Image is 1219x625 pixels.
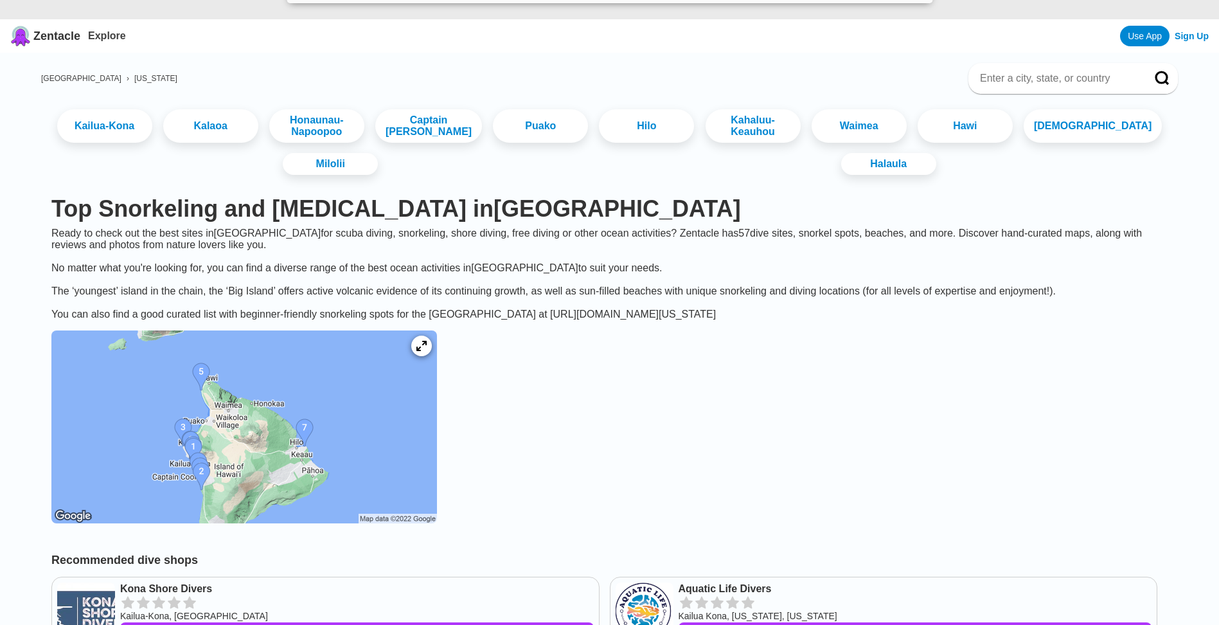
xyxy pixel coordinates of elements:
a: Kona Shore Divers [120,583,594,595]
a: Captain [PERSON_NAME] [375,109,482,143]
a: Kahaluu-Keauhou [706,109,801,143]
div: Kailua Kona, [US_STATE], [US_STATE] [679,610,1152,622]
a: Honaunau-Napoopoo [269,109,364,143]
a: [DEMOGRAPHIC_DATA] [1024,109,1162,143]
h1: Top Snorkeling and [MEDICAL_DATA] in [GEOGRAPHIC_DATA] [51,195,1168,222]
a: Kalaoa [163,109,258,143]
a: Use App [1120,26,1170,46]
a: Explore [88,30,126,41]
a: Aquatic Life Divers [679,583,1152,595]
input: Enter a city, state, or country [979,72,1137,85]
span: › [127,74,129,83]
span: Zentacle [33,30,80,43]
a: Zentacle logoZentacle [10,26,80,46]
div: The ‘youngest’ island in the chain, the ‘Big Island’ offers active volcanic evidence of its conti... [41,285,1178,320]
a: Halaula [841,153,936,175]
a: Big Island dive site map [41,320,447,536]
a: Waimea [812,109,907,143]
a: Puako [493,109,588,143]
img: Big Island dive site map [51,331,437,523]
a: [GEOGRAPHIC_DATA] [41,74,121,83]
a: Hawi [918,109,1013,143]
a: Hilo [599,109,694,143]
img: Zentacle logo [10,26,31,46]
a: Sign Up [1175,31,1209,41]
h2: Recommended dive shops [51,546,1168,567]
a: Kailua-Kona [57,109,152,143]
a: Milolii [283,153,378,175]
div: Ready to check out the best sites in [GEOGRAPHIC_DATA] for scuba diving, snorkeling, shore diving... [41,228,1178,285]
div: Kailua-Kona, [GEOGRAPHIC_DATA] [120,610,594,622]
a: [US_STATE] [134,74,177,83]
